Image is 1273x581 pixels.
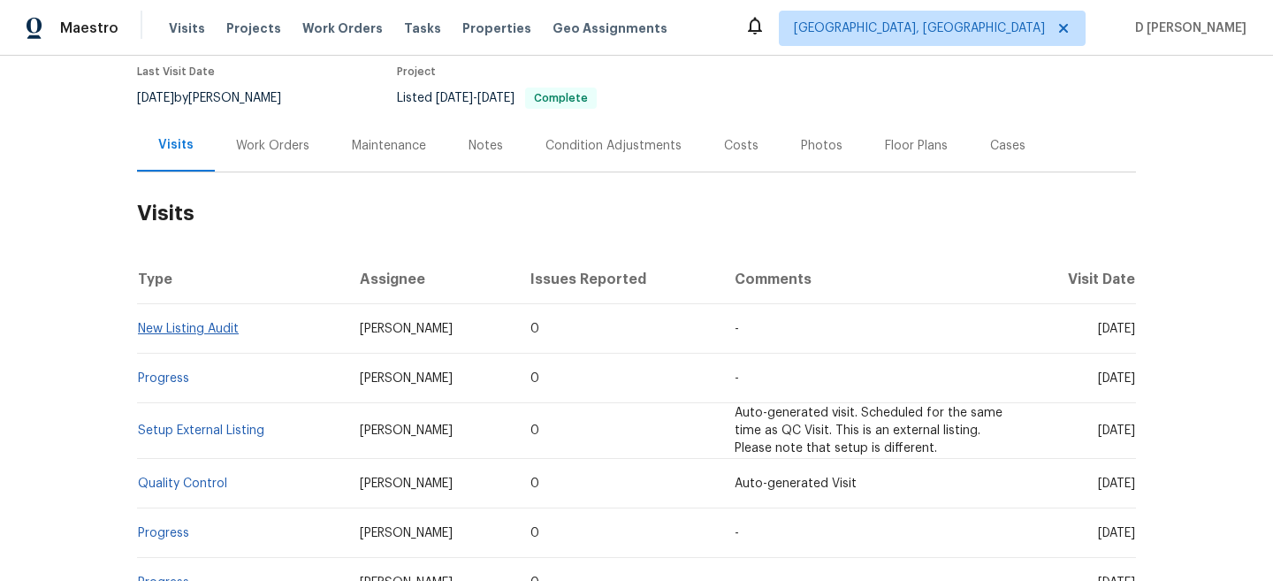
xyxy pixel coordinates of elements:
[397,66,436,77] span: Project
[404,22,441,34] span: Tasks
[527,93,595,103] span: Complete
[360,478,453,490] span: [PERSON_NAME]
[137,66,215,77] span: Last Visit Date
[138,323,239,335] a: New Listing Audit
[735,527,739,539] span: -
[436,92,515,104] span: -
[137,255,346,304] th: Type
[138,424,264,437] a: Setup External Listing
[302,19,383,37] span: Work Orders
[794,19,1045,37] span: [GEOGRAPHIC_DATA], [GEOGRAPHIC_DATA]
[158,136,194,154] div: Visits
[1098,323,1135,335] span: [DATE]
[885,137,948,155] div: Floor Plans
[138,372,189,385] a: Progress
[236,137,309,155] div: Work Orders
[137,88,302,109] div: by [PERSON_NAME]
[138,527,189,539] a: Progress
[735,407,1002,455] span: Auto-generated visit. Scheduled for the same time as QC Visit. This is an external listing. Pleas...
[530,372,539,385] span: 0
[360,527,453,539] span: [PERSON_NAME]
[352,137,426,155] div: Maintenance
[530,527,539,539] span: 0
[462,19,531,37] span: Properties
[735,323,739,335] span: -
[530,424,539,437] span: 0
[1098,424,1135,437] span: [DATE]
[735,478,857,490] span: Auto-generated Visit
[990,137,1025,155] div: Cases
[397,92,597,104] span: Listed
[1098,527,1135,539] span: [DATE]
[169,19,205,37] span: Visits
[1020,255,1136,304] th: Visit Date
[346,255,517,304] th: Assignee
[553,19,667,37] span: Geo Assignments
[360,424,453,437] span: [PERSON_NAME]
[530,478,539,490] span: 0
[720,255,1020,304] th: Comments
[226,19,281,37] span: Projects
[360,323,453,335] span: [PERSON_NAME]
[138,478,227,490] a: Quality Control
[1128,19,1246,37] span: D [PERSON_NAME]
[436,92,473,104] span: [DATE]
[60,19,118,37] span: Maestro
[1098,372,1135,385] span: [DATE]
[469,137,503,155] div: Notes
[360,372,453,385] span: [PERSON_NAME]
[735,372,739,385] span: -
[801,137,842,155] div: Photos
[477,92,515,104] span: [DATE]
[545,137,682,155] div: Condition Adjustments
[137,172,1136,255] h2: Visits
[530,323,539,335] span: 0
[1098,478,1135,490] span: [DATE]
[516,255,720,304] th: Issues Reported
[724,137,758,155] div: Costs
[137,92,174,104] span: [DATE]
